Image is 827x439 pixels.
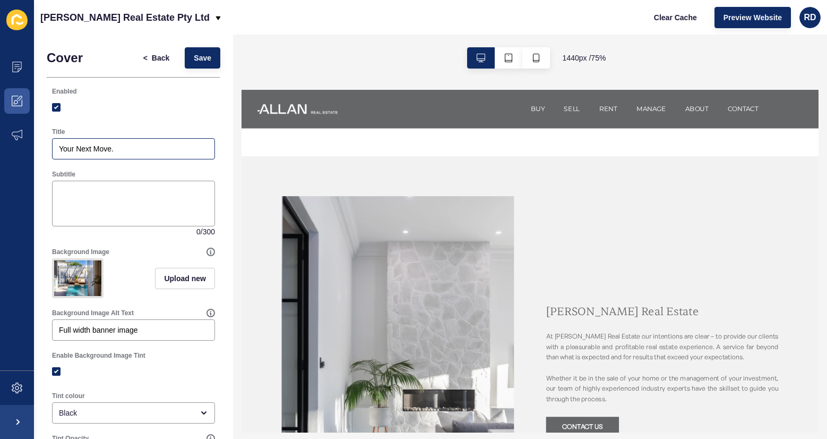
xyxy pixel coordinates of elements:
label: Background Image Alt Text [52,309,134,317]
span: 300 [203,226,215,237]
span: Save [194,53,211,63]
label: Title [52,128,65,136]
span: Clear Cache [654,12,697,23]
span: 0 [196,226,201,237]
button: Preview Website [714,7,791,28]
label: Tint colour [52,392,85,400]
span: 1440 px / 75 % [563,53,606,63]
label: Enabled [52,87,77,96]
span: / [201,226,203,237]
button: <Back [134,47,179,69]
label: Subtitle [52,170,75,179]
a: RENT [473,19,498,32]
a: CONTACT [644,19,685,32]
span: < [143,53,148,63]
a: BUY [383,19,401,32]
a: MANAGE [523,19,563,32]
button: Save [185,47,220,69]
button: Upload new [155,268,215,289]
h2: [PERSON_NAME] Real Estate [403,285,711,302]
span: Back [152,53,169,63]
a: SELL [427,19,449,32]
div: open menu [52,402,215,424]
h1: Cover [47,50,83,65]
span: RD [804,12,816,23]
button: Clear Cache [645,7,706,28]
p: At [PERSON_NAME] Real Estate our intentions are clear – to provide our clients with a pleasurable... [403,319,711,416]
p: [PERSON_NAME] Real Estate Pty Ltd [40,4,210,31]
span: Upload new [164,273,206,284]
span: Preview Website [723,12,782,23]
img: Company logo [21,11,127,40]
label: Enable Background Image Tint [52,351,145,360]
label: Background Image [52,248,109,256]
img: c54d90c08fc3316a721aa55a56593b58.jpg [54,260,101,296]
a: ABOUT [588,19,619,32]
